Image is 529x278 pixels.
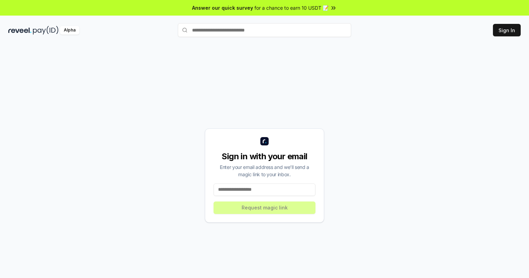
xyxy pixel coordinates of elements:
button: Sign In [493,24,521,36]
span: for a chance to earn 10 USDT 📝 [254,4,329,11]
div: Alpha [60,26,79,35]
div: Enter your email address and we’ll send a magic link to your inbox. [214,163,315,178]
span: Answer our quick survey [192,4,253,11]
img: reveel_dark [8,26,32,35]
img: pay_id [33,26,59,35]
img: logo_small [260,137,269,145]
div: Sign in with your email [214,151,315,162]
